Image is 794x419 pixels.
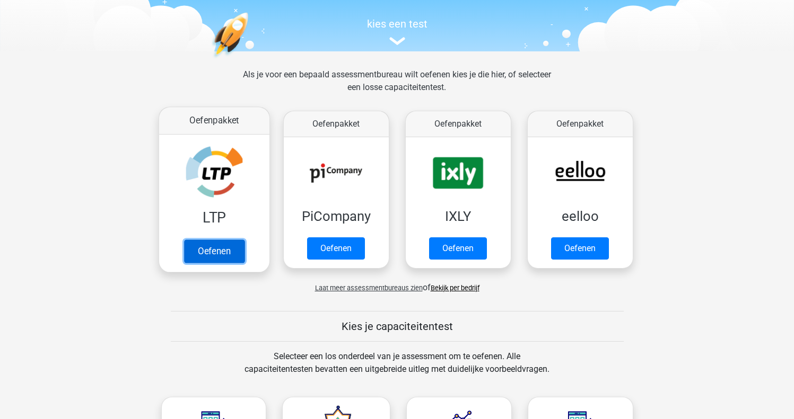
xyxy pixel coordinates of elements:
[389,37,405,45] img: assessment
[153,273,641,294] div: of
[429,237,487,260] a: Oefenen
[171,320,624,333] h5: Kies je capaciteitentest
[307,237,365,260] a: Oefenen
[551,237,609,260] a: Oefenen
[234,68,560,106] div: Als je voor een bepaald assessmentbureau wilt oefenen kies je die hier, of selecteer een losse ca...
[234,350,560,388] div: Selecteer een los onderdeel van je assessment om te oefenen. Alle capaciteitentesten bevatten een...
[153,17,641,46] a: kies een test
[212,12,290,108] img: oefenen
[153,17,641,30] h5: kies een test
[431,284,479,292] a: Bekijk per bedrijf
[315,284,423,292] span: Laat meer assessmentbureaus zien
[184,239,244,263] a: Oefenen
